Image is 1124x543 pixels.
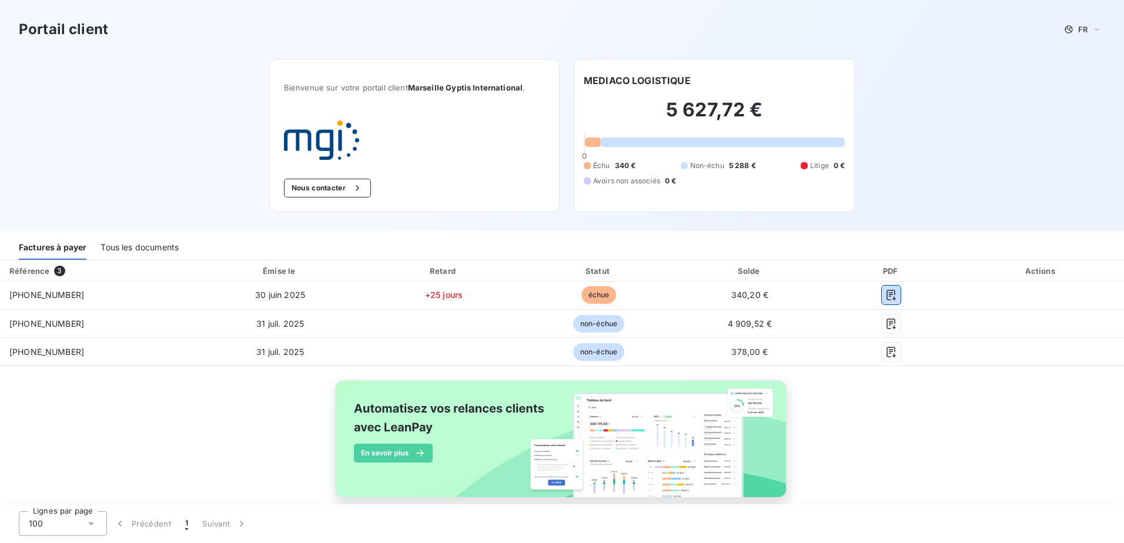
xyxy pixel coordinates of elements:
div: Émise le [198,265,363,277]
span: FR [1078,25,1088,34]
h6: MEDIACO LOGISTIQUE [584,73,691,88]
span: 1 [185,518,188,529]
div: Solde [678,265,822,277]
span: non-échue [573,315,624,333]
span: échue [581,286,617,304]
img: Company logo [284,120,359,160]
button: Nous contacter [284,179,371,197]
span: 5 288 € [729,160,756,171]
span: Litige [810,160,829,171]
button: Précédent [107,511,178,536]
span: 30 juin 2025 [255,290,305,300]
div: Référence [9,266,49,276]
img: banner [325,373,799,518]
span: Non-échu [690,160,724,171]
span: 3 [54,266,65,276]
div: Actions [961,265,1122,277]
button: Suivant [195,511,255,536]
span: 340,20 € [731,290,768,300]
span: 0 [582,151,587,160]
span: Bienvenue sur votre portail client . [284,83,545,92]
span: 0 € [665,176,676,186]
span: 31 juil. 2025 [256,347,304,357]
span: 340 € [615,160,636,171]
span: 100 [29,518,43,529]
span: +25 jours [425,290,463,300]
span: [PHONE_NUMBER] [9,347,84,357]
span: [PHONE_NUMBER] [9,319,84,329]
span: Échu [593,160,610,171]
button: 1 [178,511,195,536]
span: 378,00 € [731,347,768,357]
div: Retard [368,265,520,277]
span: 0 € [834,160,845,171]
h3: Portail client [19,19,108,40]
div: PDF [827,265,956,277]
div: Factures à payer [19,235,86,260]
span: Marseille Gyptis International [408,83,523,92]
div: Statut [524,265,673,277]
span: [PHONE_NUMBER] [9,290,84,300]
span: non-échue [573,343,624,361]
span: 4 909,52 € [728,319,772,329]
span: Avoirs non associés [593,176,660,186]
h2: 5 627,72 € [584,98,845,133]
span: 31 juil. 2025 [256,319,304,329]
div: Tous les documents [101,235,179,260]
